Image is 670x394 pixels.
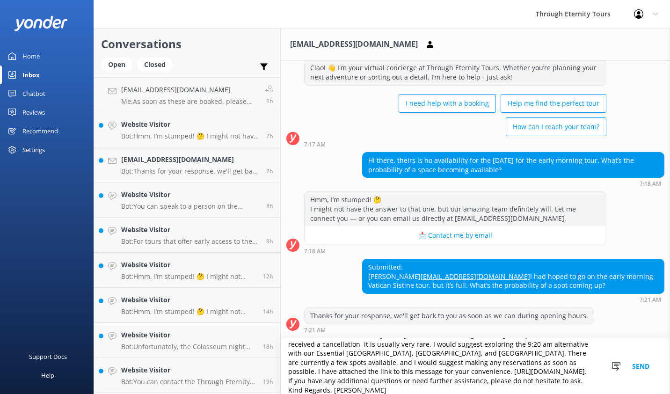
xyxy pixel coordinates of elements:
[640,297,661,303] strong: 7:21 AM
[22,84,45,103] div: Chatbot
[22,66,40,84] div: Inbox
[121,167,259,175] p: Bot: Thanks for your response, we'll get back to you as soon as we can during opening hours.
[363,153,664,177] div: Hi there, theirs is no availability for the [DATE] for the early morning tour. What’s the probabi...
[121,85,258,95] h4: [EMAIL_ADDRESS][DOMAIN_NAME]
[22,103,45,122] div: Reviews
[94,77,280,112] a: [EMAIL_ADDRESS][DOMAIN_NAME]Me:As soon as these are booked, please feel free to reach out to us a...
[362,180,664,187] div: Sep 21 2025 01:18pm (UTC +02:00) Europe/Amsterdam
[363,259,664,293] div: Submitted: [PERSON_NAME] I had hoped to go on the early morning Vatican Sistine tour, but it’s fu...
[305,226,606,245] button: 📩 Contact me by email
[94,112,280,147] a: Website VisitorBot:Hmm, I’m stumped! 🤔 I might not have the answer to that one, but our amazing t...
[101,35,273,53] h2: Conversations
[121,190,259,200] h4: Website Visitor
[362,296,664,303] div: Sep 21 2025 01:21pm (UTC +02:00) Europe/Amsterdam
[305,192,606,226] div: Hmm, I’m stumped! 🤔 I might not have the answer to that one, but our amazing team definitely will...
[121,365,256,375] h4: Website Visitor
[263,378,273,386] span: Sep 21 2025 07:51pm (UTC +02:00) Europe/Amsterdam
[101,58,132,72] div: Open
[121,119,259,130] h4: Website Visitor
[501,94,606,113] button: Help me find the perfect tour
[304,142,326,147] strong: 7:17 AM
[506,117,606,136] button: How can I reach your team?
[22,122,58,140] div: Recommend
[623,338,658,394] button: Send
[263,343,273,350] span: Sep 21 2025 09:09pm (UTC +02:00) Europe/Amsterdam
[14,16,68,31] img: yonder-white-logo.png
[94,147,280,182] a: [EMAIL_ADDRESS][DOMAIN_NAME]Bot:Thanks for your response, we'll get back to you as soon as we can...
[121,237,259,246] p: Bot: For tours that offer early access to the [GEOGRAPHIC_DATA], the entry time is typically befo...
[266,237,273,245] span: Sep 22 2025 06:22am (UTC +02:00) Europe/Amsterdam
[399,94,496,113] button: I need help with a booking
[121,260,256,270] h4: Website Visitor
[304,248,606,254] div: Sep 21 2025 01:18pm (UTC +02:00) Europe/Amsterdam
[94,253,280,288] a: Website VisitorBot:Hmm, I’m stumped! 🤔 I might not have the answer to that one, but our amazing t...
[304,141,606,147] div: Sep 21 2025 01:17pm (UTC +02:00) Europe/Amsterdam
[121,272,256,281] p: Bot: Hmm, I’m stumped! 🤔 I might not have the answer to that one, but our amazing team definitely...
[94,358,280,393] a: Website VisitorBot:You can contact the Through Eternity Tours team at [PHONE_NUMBER] or [PHONE_NU...
[41,366,54,385] div: Help
[266,202,273,210] span: Sep 22 2025 06:59am (UTC +02:00) Europe/Amsterdam
[94,218,280,253] a: Website VisitorBot:For tours that offer early access to the [GEOGRAPHIC_DATA], the entry time is ...
[121,97,258,106] p: Me: As soon as these are booked, please feel free to reach out to us and we will work on an itine...
[266,167,273,175] span: Sep 22 2025 08:26am (UTC +02:00) Europe/Amsterdam
[305,308,594,324] div: Thanks for your response, we'll get back to you as soon as we can during opening hours.
[290,38,418,51] h3: [EMAIL_ADDRESS][DOMAIN_NAME]
[22,47,40,66] div: Home
[421,272,530,281] a: [EMAIL_ADDRESS][DOMAIN_NAME]
[640,181,661,187] strong: 7:18 AM
[121,154,259,165] h4: [EMAIL_ADDRESS][DOMAIN_NAME]
[121,307,256,316] p: Bot: Hmm, I’m stumped! 🤔 I might not have the answer to that one, but our amazing team definitely...
[304,327,594,333] div: Sep 21 2025 01:21pm (UTC +02:00) Europe/Amsterdam
[94,182,280,218] a: Website VisitorBot:You can speak to a person on the Through Eternity Tours team by calling [PHONE...
[121,343,256,351] p: Bot: Unfortunately, the Colosseum night access is currently prohibited by the Colosseum Managemen...
[22,140,45,159] div: Settings
[304,328,326,333] strong: 7:21 AM
[137,58,173,72] div: Closed
[263,272,273,280] span: Sep 22 2025 03:18am (UTC +02:00) Europe/Amsterdam
[121,378,256,386] p: Bot: You can contact the Through Eternity Tours team at [PHONE_NUMBER] or [PHONE_NUMBER]. You can...
[121,295,256,305] h4: Website Visitor
[266,132,273,140] span: Sep 22 2025 08:30am (UTC +02:00) Europe/Amsterdam
[29,347,67,366] div: Support Docs
[121,225,259,235] h4: Website Visitor
[266,97,273,105] span: Sep 22 2025 02:15pm (UTC +02:00) Europe/Amsterdam
[121,132,259,140] p: Bot: Hmm, I’m stumped! 🤔 I might not have the answer to that one, but our amazing team definitely...
[304,248,326,254] strong: 7:18 AM
[305,60,606,85] div: Ciao! 👋 I'm your virtual concierge at Through Eternity Tours. Whether you’re planning your next a...
[137,59,177,69] a: Closed
[94,323,280,358] a: Website VisitorBot:Unfortunately, the Colosseum night access is currently prohibited by the Colos...
[121,330,256,340] h4: Website Visitor
[121,202,259,211] p: Bot: You can speak to a person on the Through Eternity Tours team by calling [PHONE_NUMBER] or [P...
[94,288,280,323] a: Website VisitorBot:Hmm, I’m stumped! 🤔 I might not have the answer to that one, but our amazing t...
[281,338,670,394] textarea: dear [PERSON_NAME], thank you for your Live Chat message. Although it is possible that we receive...
[101,59,137,69] a: Open
[263,307,273,315] span: Sep 22 2025 01:30am (UTC +02:00) Europe/Amsterdam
